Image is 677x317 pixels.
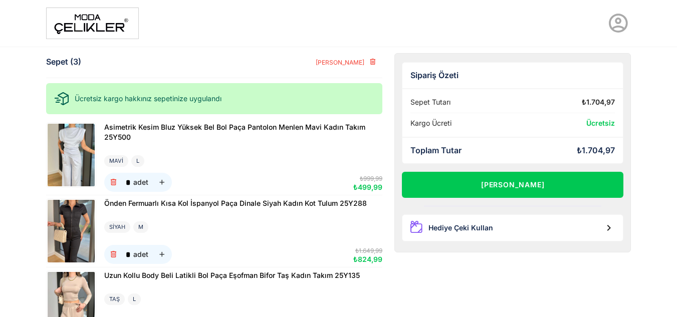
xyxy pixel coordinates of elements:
[48,200,95,262] img: Önden Fermuarlı Kısa Kol İspanyol Paça Dinale Siyah Kadın Kot Tulum 25Y288
[131,155,144,167] div: L
[104,293,125,305] div: TAŞ
[133,221,148,233] div: M
[48,124,95,186] img: Asimetrik Kesim Bluz Yüksek Bel Bol Paça Pantolon Menlen Mavi Kadın Takım 25Y500
[428,224,493,232] div: Hediye Çeki Kullan
[104,122,378,143] a: Asimetrik Kesim Bluz Yüksek Bel Bol Paça Pantolon Menlen Mavi Kadın Takım 25Y500
[128,293,141,305] div: L
[104,270,360,281] a: Uzun Kollu Body Beli Latikli Bol Paça Eşofman Bifor Taş Kadın Takım 25Y135
[410,98,450,107] div: Sepet Tutarı
[46,57,81,67] div: Sepet (3)
[586,119,615,127] span: Ücretsiz
[360,175,382,182] span: ₺999,99
[104,221,130,233] div: SİYAH
[315,59,364,66] span: [PERSON_NAME]
[123,173,133,192] input: adet
[353,255,382,263] span: ₺824,99
[577,146,615,155] div: ₺1.704,97
[133,251,148,258] div: adet
[46,8,139,39] img: moda%20-1.png
[104,198,367,209] a: Önden Fermuarlı Kısa Kol İspanyol Paça Dinale Siyah Kadın Kot Tulum 25Y288
[410,146,462,155] div: Toplam Tutar
[402,172,624,198] button: [PERSON_NAME]
[104,155,128,167] div: MAVİ
[46,83,382,114] div: Ücretsiz kargo hakkınız sepetinize uygulandı
[307,53,382,71] button: [PERSON_NAME]
[123,245,133,264] input: adet
[582,98,615,107] div: ₺1.704,97
[410,71,615,80] div: Sipariş Özeti
[133,179,148,186] div: adet
[104,271,360,279] span: Uzun Kollu Body Beli Latikli Bol Paça Eşofman Bifor Taş Kadın Takım 25Y135
[410,119,452,128] div: Kargo Ücreti
[104,199,367,207] span: Önden Fermuarlı Kısa Kol İspanyol Paça Dinale Siyah Kadın Kot Tulum 25Y288
[104,123,365,141] span: Asimetrik Kesim Bluz Yüksek Bel Bol Paça Pantolon Menlen Mavi Kadın Takım 25Y500
[355,247,382,254] span: ₺1.649,99
[353,183,382,191] span: ₺499,99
